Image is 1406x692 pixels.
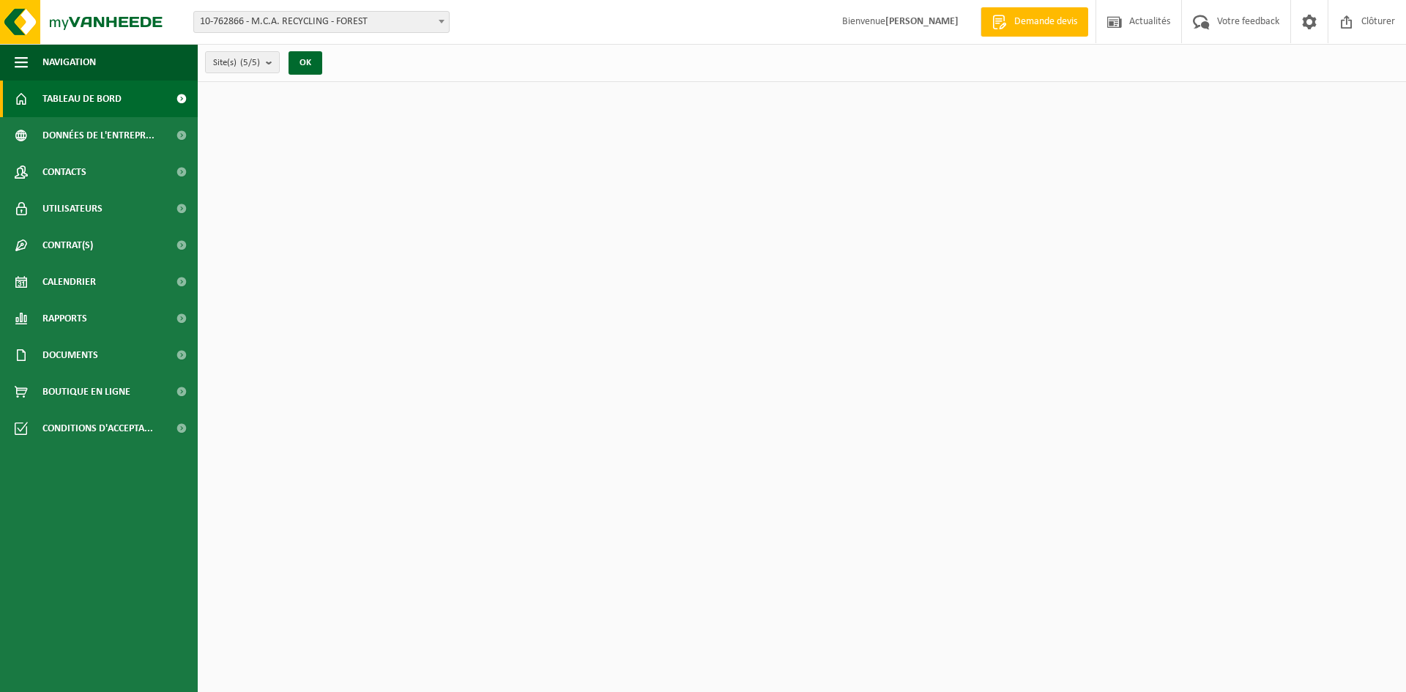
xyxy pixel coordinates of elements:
[42,154,86,190] span: Contacts
[1011,15,1081,29] span: Demande devis
[194,12,449,32] span: 10-762866 - M.C.A. RECYCLING - FOREST
[42,300,87,337] span: Rapports
[205,51,280,73] button: Site(s)(5/5)
[42,337,98,373] span: Documents
[42,373,130,410] span: Boutique en ligne
[42,190,103,227] span: Utilisateurs
[289,51,322,75] button: OK
[42,264,96,300] span: Calendrier
[981,7,1088,37] a: Demande devis
[42,44,96,81] span: Navigation
[42,410,153,447] span: Conditions d'accepta...
[193,11,450,33] span: 10-762866 - M.C.A. RECYCLING - FOREST
[213,52,260,74] span: Site(s)
[240,58,260,67] count: (5/5)
[42,227,93,264] span: Contrat(s)
[885,16,959,27] strong: [PERSON_NAME]
[42,117,155,154] span: Données de l'entrepr...
[42,81,122,117] span: Tableau de bord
